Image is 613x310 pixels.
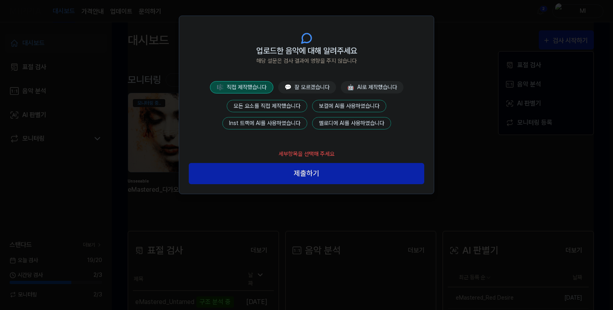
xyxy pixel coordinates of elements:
[347,84,354,90] span: 🤖
[210,81,273,93] button: 🎼직접 제작했습니다
[256,45,357,57] span: 업로드한 음악에 대해 알려주세요
[285,84,291,90] span: 💬
[274,145,339,163] div: 세부항목을 선택해 주세요
[256,57,357,65] span: 해당 설문은 검사 결과에 영향을 주지 않습니다
[312,100,386,112] button: 보컬에 AI를 사용하였습니다
[217,84,223,90] span: 🎼
[227,100,307,112] button: 모든 요소를 직접 제작했습니다
[278,81,336,93] button: 💬잘 모르겠습니다
[312,117,391,129] button: 멜로디에 AI를 사용하였습니다
[189,163,424,184] button: 제출하기
[341,81,403,93] button: 🤖AI로 제작했습니다
[222,117,307,129] button: Inst 트랙에 AI를 사용하였습니다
